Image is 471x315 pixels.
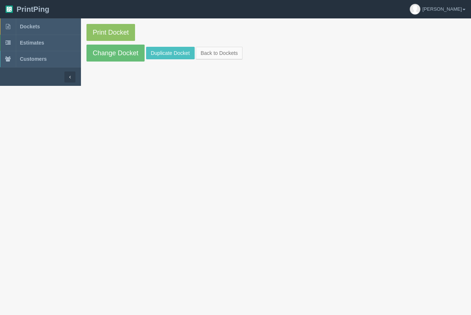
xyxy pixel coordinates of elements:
[86,45,145,62] a: Change Docket
[410,4,420,14] img: avatar_default-7531ab5dedf162e01f1e0bb0964e6a185e93c5c22dfe317fb01d7f8cd2b1632c.jpg
[20,40,44,46] span: Estimates
[6,6,13,13] img: logo-3e63b451c926e2ac314895c53de4908e5d424f24456219fb08d385ab2e579770.png
[20,24,40,29] span: Dockets
[196,47,242,59] a: Back to Dockets
[146,47,195,59] a: Duplicate Docket
[20,56,47,62] span: Customers
[86,24,135,41] a: Print Docket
